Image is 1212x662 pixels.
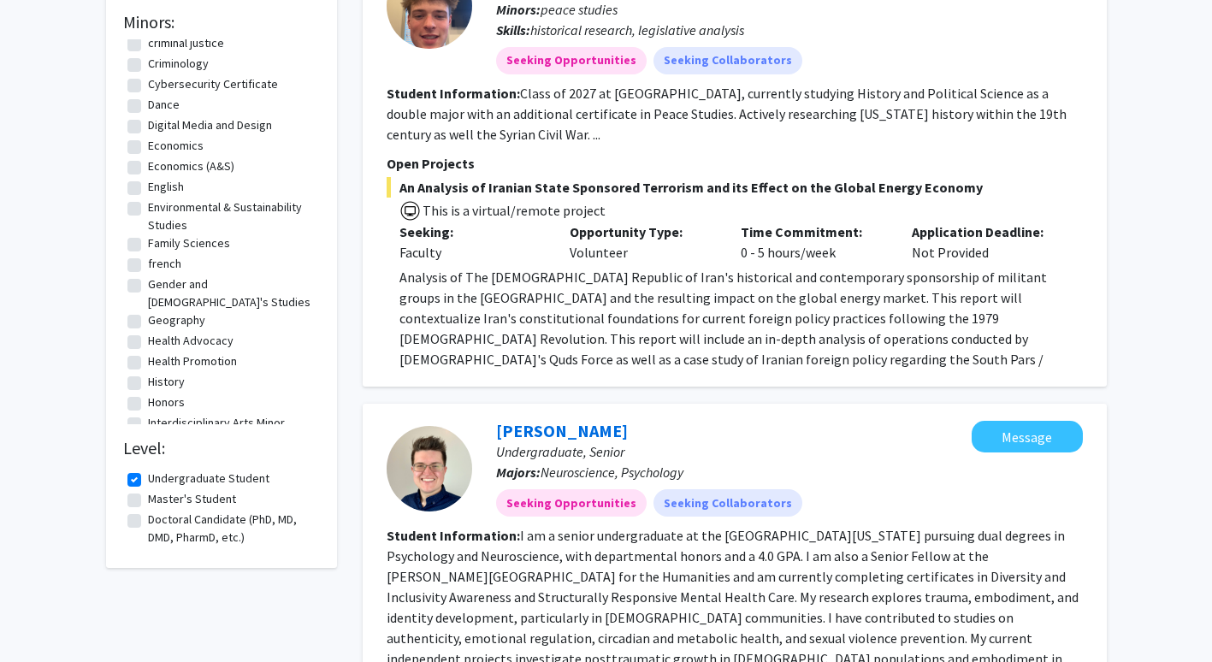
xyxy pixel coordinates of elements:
[148,96,180,114] label: Dance
[399,267,1083,390] p: Analysis of The [DEMOGRAPHIC_DATA] Republic of Iran's historical and contemporary sponsorship of ...
[387,155,475,172] span: Open Projects
[899,222,1070,263] div: Not Provided
[541,464,683,481] span: Neuroscience, Psychology
[530,21,744,38] span: historical research, legislative analysis
[741,222,886,242] p: Time Commitment:
[148,137,204,155] label: Economics
[387,85,1067,143] fg-read-more: Class of 2027 at [GEOGRAPHIC_DATA], currently studying History and Political Science as a double ...
[148,490,236,508] label: Master's Student
[496,420,628,441] a: [PERSON_NAME]
[541,1,618,18] span: peace studies
[148,275,316,311] label: Gender and [DEMOGRAPHIC_DATA]'s Studies
[387,85,520,102] b: Student Information:
[148,255,181,273] label: french
[496,21,530,38] b: Skills:
[148,34,224,52] label: criminal justice
[387,177,1083,198] span: An Analysis of Iranian State Sponsored Terrorism and its Effect on the Global Energy Economy
[148,332,234,350] label: Health Advocacy
[557,222,728,263] div: Volunteer
[399,242,545,263] div: Faculty
[387,527,520,544] b: Student Information:
[148,198,316,234] label: Environmental & Sustainability Studies
[148,393,185,411] label: Honors
[570,222,715,242] p: Opportunity Type:
[148,511,316,547] label: Doctoral Candidate (PhD, MD, DMD, PharmD, etc.)
[148,178,184,196] label: English
[496,47,647,74] mat-chip: Seeking Opportunities
[496,464,541,481] b: Majors:
[496,1,541,18] b: Minors:
[421,202,606,219] span: This is a virtual/remote project
[912,222,1057,242] p: Application Deadline:
[653,489,802,517] mat-chip: Seeking Collaborators
[148,234,230,252] label: Family Sciences
[496,443,624,460] span: Undergraduate, Senior
[728,222,899,263] div: 0 - 5 hours/week
[972,421,1083,452] button: Message Caleb Dotson
[148,116,272,134] label: Digital Media and Design
[148,311,205,329] label: Geography
[123,438,320,458] h2: Level:
[148,157,234,175] label: Economics (A&S)
[148,470,269,488] label: Undergraduate Student
[148,75,278,93] label: Cybersecurity Certificate
[653,47,802,74] mat-chip: Seeking Collaborators
[148,352,237,370] label: Health Promotion
[148,414,285,432] label: Interdisciplinary Arts Minor
[148,55,209,73] label: Criminology
[399,222,545,242] p: Seeking:
[13,585,73,649] iframe: Chat
[148,373,185,391] label: History
[123,12,320,33] h2: Minors:
[496,489,647,517] mat-chip: Seeking Opportunities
